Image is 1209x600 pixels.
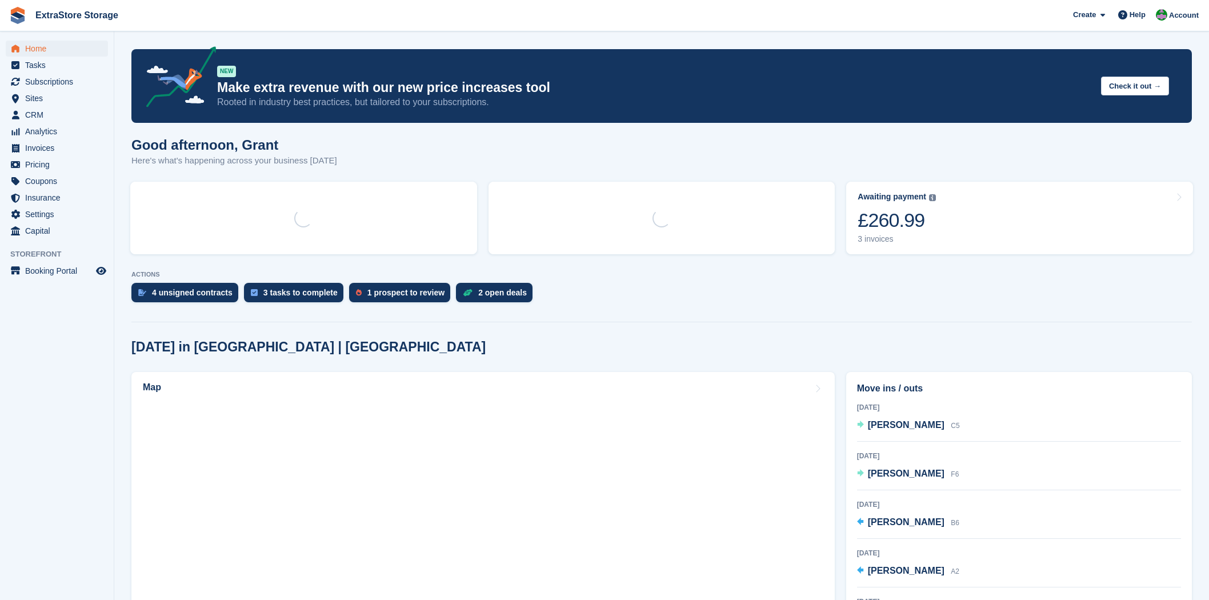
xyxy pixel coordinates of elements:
[463,289,473,297] img: deal-1b604bf984904fb50ccaf53a9ad4b4a5d6e5aea283cecdc64d6e3604feb123c2.svg
[6,223,108,239] a: menu
[6,206,108,222] a: menu
[868,566,944,575] span: [PERSON_NAME]
[131,154,337,167] p: Here's what's happening across your business [DATE]
[951,470,959,478] span: F6
[217,66,236,77] div: NEW
[263,288,338,297] div: 3 tasks to complete
[951,567,959,575] span: A2
[951,519,959,527] span: B6
[857,402,1181,413] div: [DATE]
[217,79,1092,96] p: Make extra revenue with our new price increases tool
[6,263,108,279] a: menu
[6,74,108,90] a: menu
[929,194,936,201] img: icon-info-grey-7440780725fd019a000dd9b08b2336e03edf1995a4989e88bcd33f0948082b44.svg
[857,515,959,530] a: [PERSON_NAME] B6
[6,173,108,189] a: menu
[25,206,94,222] span: Settings
[951,422,959,430] span: C5
[1130,9,1146,21] span: Help
[857,451,1181,461] div: [DATE]
[857,467,959,482] a: [PERSON_NAME] F6
[6,123,108,139] a: menu
[25,190,94,206] span: Insurance
[857,548,1181,558] div: [DATE]
[25,41,94,57] span: Home
[858,234,936,244] div: 3 invoices
[25,140,94,156] span: Invoices
[25,123,94,139] span: Analytics
[25,74,94,90] span: Subscriptions
[356,289,362,296] img: prospect-51fa495bee0391a8d652442698ab0144808aea92771e9ea1ae160a38d050c398.svg
[143,382,161,393] h2: Map
[478,288,527,297] div: 2 open deals
[138,289,146,296] img: contract_signature_icon-13c848040528278c33f63329250d36e43548de30e8caae1d1a13099fd9432cc5.svg
[6,90,108,106] a: menu
[131,283,244,308] a: 4 unsigned contracts
[25,157,94,173] span: Pricing
[6,41,108,57] a: menu
[857,499,1181,510] div: [DATE]
[857,564,959,579] a: [PERSON_NAME] A2
[868,517,944,527] span: [PERSON_NAME]
[349,283,456,308] a: 1 prospect to review
[868,469,944,478] span: [PERSON_NAME]
[6,107,108,123] a: menu
[131,137,337,153] h1: Good afternoon, Grant
[25,57,94,73] span: Tasks
[94,264,108,278] a: Preview store
[25,173,94,189] span: Coupons
[857,418,960,433] a: [PERSON_NAME] C5
[456,283,538,308] a: 2 open deals
[6,140,108,156] a: menu
[858,192,926,202] div: Awaiting payment
[9,7,26,24] img: stora-icon-8386f47178a22dfd0bd8f6a31ec36ba5ce8667c1dd55bd0f319d3a0aa187defe.svg
[858,209,936,232] div: £260.99
[1156,9,1167,21] img: Grant Daniel
[6,190,108,206] a: menu
[1169,10,1199,21] span: Account
[857,382,1181,395] h2: Move ins / outs
[846,182,1193,254] a: Awaiting payment £260.99 3 invoices
[25,107,94,123] span: CRM
[6,57,108,73] a: menu
[131,339,486,355] h2: [DATE] in [GEOGRAPHIC_DATA] | [GEOGRAPHIC_DATA]
[244,283,349,308] a: 3 tasks to complete
[137,46,217,111] img: price-adjustments-announcement-icon-8257ccfd72463d97f412b2fc003d46551f7dbcb40ab6d574587a9cd5c0d94...
[31,6,123,25] a: ExtraStore Storage
[1073,9,1096,21] span: Create
[131,271,1192,278] p: ACTIONS
[25,90,94,106] span: Sites
[10,249,114,260] span: Storefront
[25,263,94,279] span: Booking Portal
[152,288,233,297] div: 4 unsigned contracts
[367,288,445,297] div: 1 prospect to review
[868,420,944,430] span: [PERSON_NAME]
[25,223,94,239] span: Capital
[217,96,1092,109] p: Rooted in industry best practices, but tailored to your subscriptions.
[251,289,258,296] img: task-75834270c22a3079a89374b754ae025e5fb1db73e45f91037f5363f120a921f8.svg
[6,157,108,173] a: menu
[1101,77,1169,95] button: Check it out →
